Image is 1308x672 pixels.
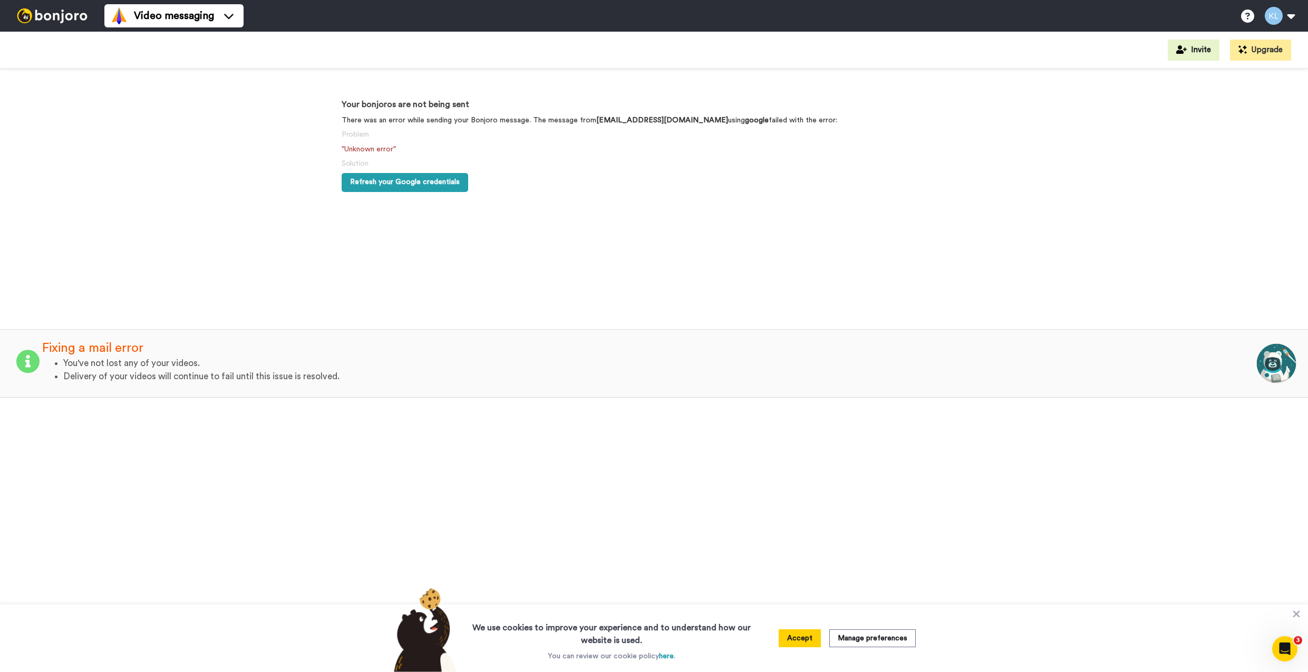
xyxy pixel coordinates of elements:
[548,651,675,661] p: You can review our cookie policy .
[42,339,1255,357] div: Fixing a mail error
[342,144,967,155] p: "Unknown error"
[342,160,967,168] h5: Solution
[1294,636,1302,645] span: 3
[342,100,967,110] h3: Your bonjoros are not being sent
[462,615,761,647] h3: We use cookies to improve your experience and to understand how our website is used.
[111,7,128,24] img: vm-color.svg
[350,178,460,186] span: Refresh your Google credentials
[134,8,214,23] span: Video messaging
[779,629,821,647] button: Accept
[659,652,674,660] a: here
[342,115,967,126] p: There was an error while sending your Bonjoro message. The message from using failed with the error:
[1168,40,1219,61] button: Invite
[342,131,967,139] h5: Problem
[596,117,728,124] b: [EMAIL_ADDRESS][DOMAIN_NAME]
[1272,636,1297,661] iframe: Intercom live chat
[745,117,769,124] b: google
[13,8,92,23] img: bj-logo-header-white.svg
[829,629,916,647] button: Manage preferences
[1230,40,1291,61] button: Upgrade
[63,357,1255,370] li: You've not lost any of your videos.
[384,588,462,672] img: bear-with-cookie.png
[342,173,468,192] button: Refresh your Google credentials
[63,370,1255,383] li: Delivery of your videos will continue to fail until this issue is resolved.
